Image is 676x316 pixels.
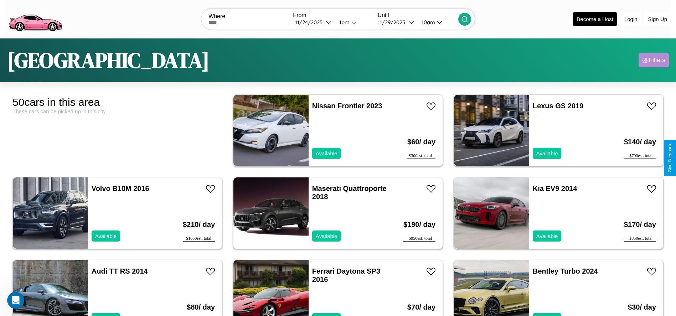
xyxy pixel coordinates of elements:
div: $ 700 est. total [624,153,656,159]
button: Sign Up [645,12,671,26]
div: 1pm [336,19,351,26]
div: $ 950 est. total [403,236,435,242]
h3: $ 140 / day [624,131,656,153]
div: 11 / 24 / 2025 [295,19,326,26]
h3: $ 170 / day [624,213,656,236]
div: $ 850 est. total [624,236,656,242]
div: 11 / 29 / 2025 [378,19,409,26]
div: Filters [649,57,665,64]
p: Available [536,149,558,158]
a: Maserati Quattroporte 2018 [312,185,387,201]
a: Ferrari Daytona SP3 2016 [312,267,380,283]
p: Available [95,231,117,241]
h3: $ 190 / day [403,213,435,236]
label: From [293,12,373,19]
div: $ 300 est. total [407,153,435,159]
button: Login [621,12,641,26]
h3: $ 210 / day [183,213,215,236]
p: Available [316,149,337,158]
button: Filters [639,53,669,67]
div: These cars can be picked up in this city. [12,108,222,114]
div: 50 cars in this area [12,96,222,108]
a: Audi TT RS 2014 [92,267,148,275]
a: Kia EV9 2014 [533,185,577,192]
img: logo [5,4,65,33]
div: $ 1050 est. total [183,236,215,242]
div: 10am [418,19,437,26]
button: 1pm [334,19,373,26]
p: Available [536,231,558,241]
button: Become a Host [573,12,617,26]
h1: [GEOGRAPHIC_DATA] [7,46,210,75]
a: Nissan Frontier 2023 [312,102,382,110]
a: Bentley Turbo 2024 [533,267,598,275]
div: Give Feedback [667,144,672,172]
a: Volvo B10M 2016 [92,185,149,192]
iframe: Intercom live chat [7,292,24,309]
p: Available [316,231,337,241]
a: Lexus GS 2019 [533,102,583,110]
h3: $ 60 / day [407,131,435,153]
button: 10am [416,19,458,26]
button: 11/24/2025 [293,19,334,26]
label: Where [208,13,289,20]
label: Until [378,12,458,19]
